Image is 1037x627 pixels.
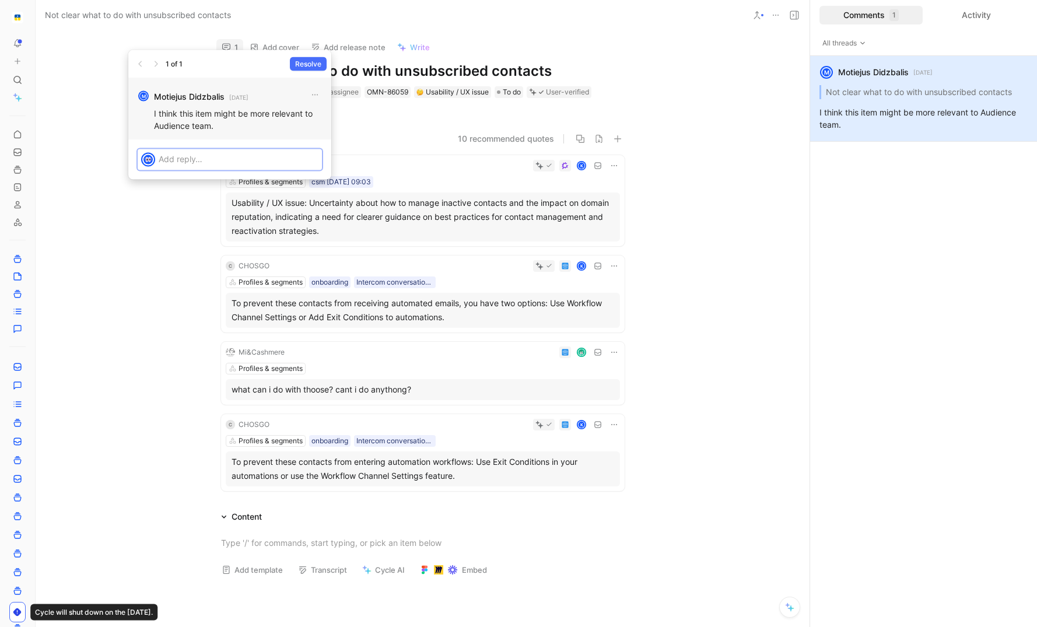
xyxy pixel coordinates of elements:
[154,90,225,104] strong: Motiejus Didzbalis
[154,107,322,132] p: I think this item might be more relevant to Audience team.
[30,604,157,621] div: Cycle will shut down on the [DATE].
[139,92,148,100] div: M
[142,154,154,166] img: avatar
[290,57,327,71] button: Resolve
[229,92,248,103] small: [DATE]
[166,58,183,70] div: 1 of 1
[295,58,321,70] span: Resolve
